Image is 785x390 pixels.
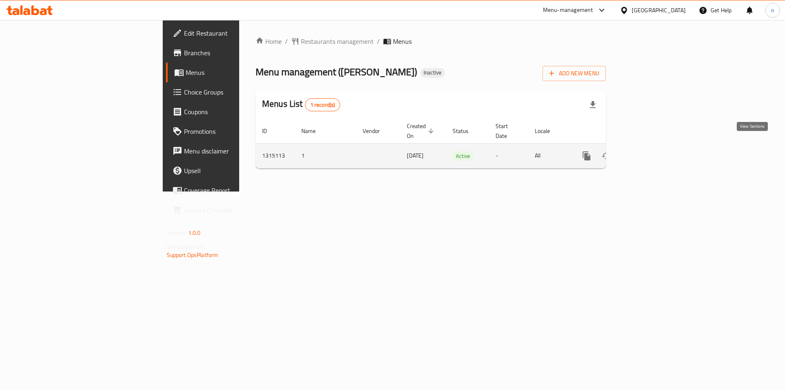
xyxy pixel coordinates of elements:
[256,36,606,46] nav: breadcrumb
[771,6,774,15] span: n
[535,126,561,136] span: Locale
[291,36,374,46] a: Restaurants management
[301,126,326,136] span: Name
[570,119,662,144] th: Actions
[166,63,294,82] a: Menus
[256,63,417,81] span: Menu management ( [PERSON_NAME] )
[597,146,616,166] button: Change Status
[301,36,374,46] span: Restaurants management
[166,102,294,122] a: Coupons
[420,68,445,78] div: Inactive
[167,250,219,260] a: Support.OpsPlatform
[167,228,187,238] span: Version:
[184,166,287,176] span: Upsell
[166,82,294,102] a: Choice Groups
[184,205,287,215] span: Grocery Checklist
[295,143,356,168] td: 1
[407,150,424,161] span: [DATE]
[453,151,473,161] span: Active
[528,143,570,168] td: All
[184,185,287,195] span: Coverage Report
[393,36,412,46] span: Menus
[166,43,294,63] a: Branches
[453,126,479,136] span: Status
[184,146,287,156] span: Menu disclaimer
[549,68,599,79] span: Add New Menu
[363,126,390,136] span: Vendor
[256,119,662,169] table: enhanced table
[420,69,445,76] span: Inactive
[184,107,287,117] span: Coupons
[543,66,606,81] button: Add New Menu
[166,23,294,43] a: Edit Restaurant
[184,87,287,97] span: Choice Groups
[166,141,294,161] a: Menu disclaimer
[167,241,204,252] span: Get support on:
[166,200,294,220] a: Grocery Checklist
[188,228,201,238] span: 1.0.0
[166,180,294,200] a: Coverage Report
[184,126,287,136] span: Promotions
[407,121,436,141] span: Created On
[184,48,287,58] span: Branches
[377,36,380,46] li: /
[543,5,593,15] div: Menu-management
[262,98,340,111] h2: Menus List
[166,122,294,141] a: Promotions
[166,161,294,180] a: Upsell
[489,143,528,168] td: -
[305,101,340,109] span: 1 record(s)
[186,68,287,77] span: Menus
[262,126,278,136] span: ID
[184,28,287,38] span: Edit Restaurant
[496,121,518,141] span: Start Date
[583,95,603,115] div: Export file
[305,98,341,111] div: Total records count
[577,146,597,166] button: more
[632,6,686,15] div: [GEOGRAPHIC_DATA]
